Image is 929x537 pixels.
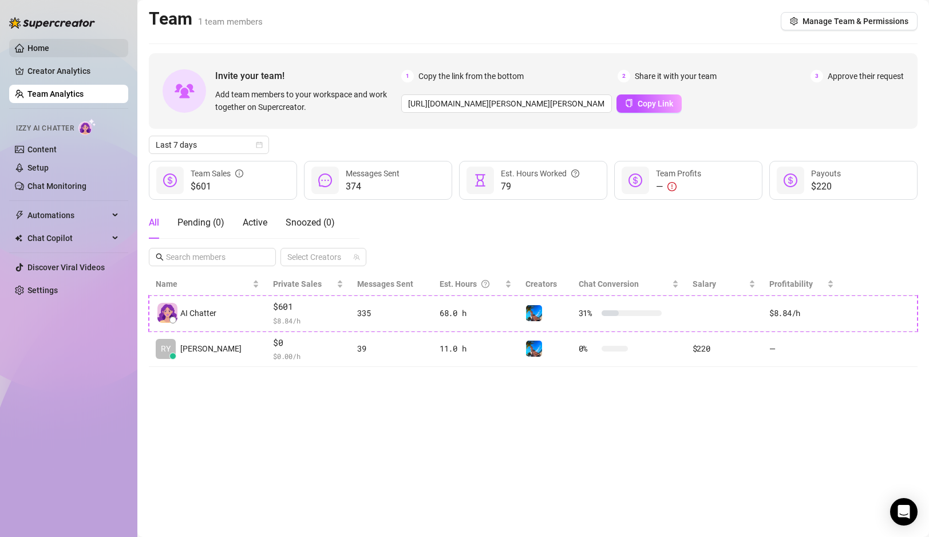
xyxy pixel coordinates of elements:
[27,163,49,172] a: Setup
[693,342,756,355] div: $220
[27,263,105,272] a: Discover Viral Videos
[215,88,397,113] span: Add team members to your workspace and work together on Supercreator.
[501,180,579,194] span: 79
[790,17,798,25] span: setting
[15,234,22,242] img: Chat Copilot
[256,141,263,148] span: calendar
[811,180,841,194] span: $220
[27,62,119,80] a: Creator Analytics
[357,342,426,355] div: 39
[180,342,242,355] span: [PERSON_NAME]
[811,70,823,82] span: 3
[346,180,400,194] span: 374
[440,307,512,319] div: 68.0 h
[149,216,159,230] div: All
[273,336,343,350] span: $0
[401,70,414,82] span: 1
[656,180,701,194] div: —
[769,307,834,319] div: $8.84 /h
[519,273,572,295] th: Creators
[235,167,243,180] span: info-circle
[273,279,322,289] span: Private Sales
[762,331,841,368] td: —
[473,173,487,187] span: hourglass
[149,273,266,295] th: Name
[481,278,489,290] span: question-circle
[198,17,263,27] span: 1 team members
[803,17,908,26] span: Manage Team & Permissions
[27,44,49,53] a: Home
[526,341,542,357] img: Ryan
[191,180,243,194] span: $601
[667,182,677,191] span: exclamation-circle
[78,119,96,135] img: AI Chatter
[286,217,335,228] span: Snoozed ( 0 )
[27,286,58,295] a: Settings
[440,342,512,355] div: 11.0 h
[346,169,400,178] span: Messages Sent
[318,173,332,187] span: message
[9,17,95,29] img: logo-BBDzfeDw.svg
[357,279,413,289] span: Messages Sent
[273,315,343,326] span: $ 8.84 /h
[501,167,579,180] div: Est. Hours Worked
[180,307,216,319] span: AI Chatter
[635,70,717,82] span: Share it with your team
[27,89,84,98] a: Team Analytics
[618,70,630,82] span: 2
[156,278,250,290] span: Name
[243,217,267,228] span: Active
[27,206,109,224] span: Automations
[16,123,74,134] span: Izzy AI Chatter
[27,145,57,154] a: Content
[579,279,639,289] span: Chat Conversion
[616,94,682,113] button: Copy Link
[656,169,701,178] span: Team Profits
[27,181,86,191] a: Chat Monitoring
[273,300,343,314] span: $601
[149,8,263,30] h2: Team
[273,350,343,362] span: $ 0.00 /h
[163,173,177,187] span: dollar-circle
[191,167,243,180] div: Team Sales
[27,229,109,247] span: Chat Copilot
[781,12,918,30] button: Manage Team & Permissions
[353,254,360,260] span: team
[215,69,401,83] span: Invite your team!
[156,253,164,261] span: search
[418,70,524,82] span: Copy the link from the bottom
[828,70,904,82] span: Approve their request
[625,99,633,107] span: copy
[579,342,597,355] span: 0 %
[177,216,224,230] div: Pending ( 0 )
[15,211,24,220] span: thunderbolt
[156,136,262,153] span: Last 7 days
[784,173,797,187] span: dollar-circle
[357,307,426,319] div: 335
[769,279,813,289] span: Profitability
[571,167,579,180] span: question-circle
[811,169,841,178] span: Payouts
[526,305,542,321] img: Ryan
[693,279,716,289] span: Salary
[161,342,171,355] span: RY
[890,498,918,526] div: Open Intercom Messenger
[628,173,642,187] span: dollar-circle
[440,278,503,290] div: Est. Hours
[166,251,260,263] input: Search members
[638,99,673,108] span: Copy Link
[579,307,597,319] span: 31 %
[157,303,177,323] img: izzy-ai-chatter-avatar-DDCN_rTZ.svg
